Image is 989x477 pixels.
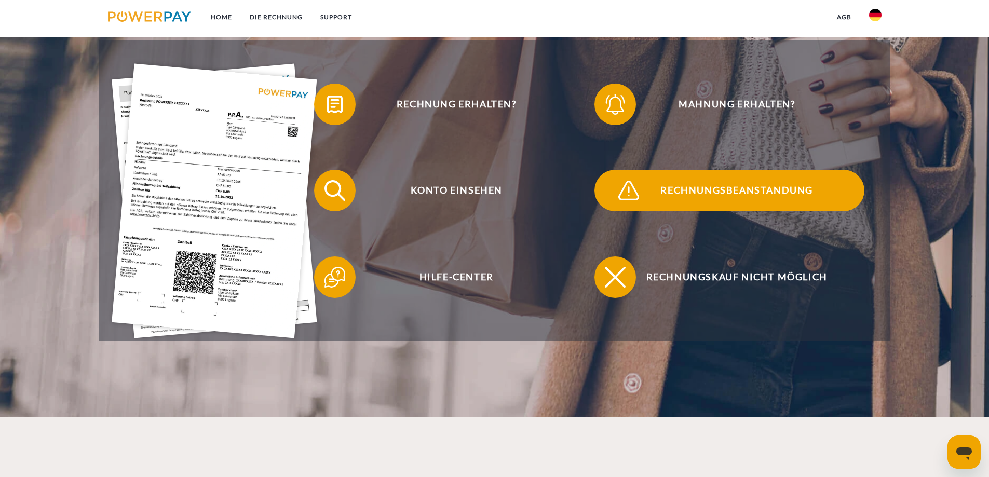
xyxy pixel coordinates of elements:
button: Rechnung erhalten? [314,84,584,125]
img: qb_bell.svg [602,91,628,117]
img: qb_close.svg [602,264,628,290]
iframe: Schaltfläche zum Öffnen des Messaging-Fensters [947,435,981,469]
img: qb_search.svg [322,178,348,203]
span: Rechnungsbeanstandung [609,170,864,211]
a: agb [828,8,860,26]
img: single_invoice_powerpay_de.jpg [112,64,317,338]
span: Rechnungskauf nicht möglich [609,256,864,298]
img: qb_bill.svg [322,91,348,117]
span: Konto einsehen [329,170,584,211]
button: Mahnung erhalten? [594,84,864,125]
span: Rechnung erhalten? [329,84,584,125]
img: logo-powerpay.svg [108,11,192,22]
img: qb_help.svg [322,264,348,290]
span: Mahnung erhalten? [609,84,864,125]
img: de [869,9,882,21]
a: Home [202,8,241,26]
button: Rechnungsbeanstandung [594,170,864,211]
img: qb_warning.svg [616,178,642,203]
a: DIE RECHNUNG [241,8,311,26]
a: SUPPORT [311,8,361,26]
span: Hilfe-Center [329,256,584,298]
button: Hilfe-Center [314,256,584,298]
button: Rechnungskauf nicht möglich [594,256,864,298]
button: Konto einsehen [314,170,584,211]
